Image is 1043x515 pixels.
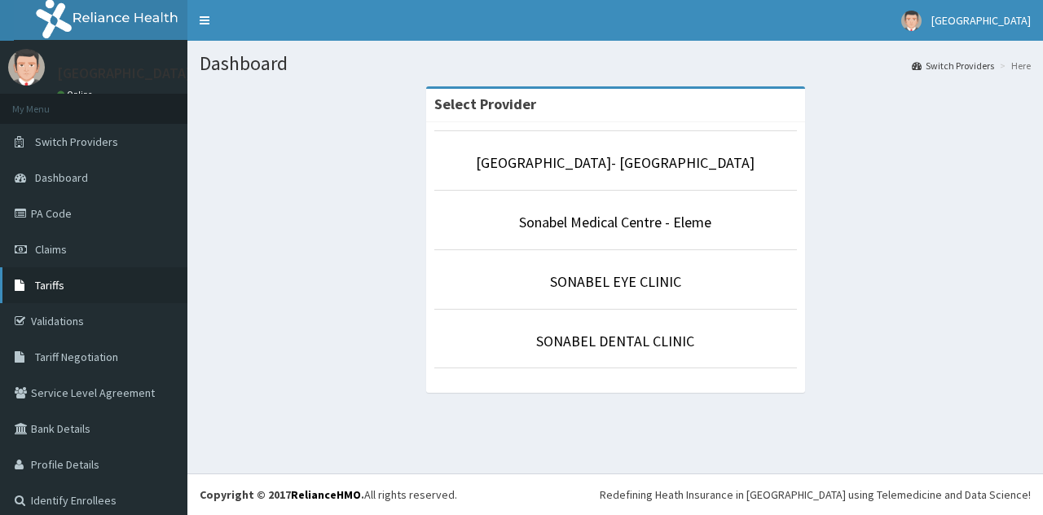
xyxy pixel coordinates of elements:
[291,487,361,502] a: RelianceHMO
[536,332,694,350] a: SONABEL DENTAL CLINIC
[35,242,67,257] span: Claims
[434,95,536,113] strong: Select Provider
[57,66,191,81] p: [GEOGRAPHIC_DATA]
[200,53,1031,74] h1: Dashboard
[996,59,1031,73] li: Here
[550,272,681,291] a: SONABEL EYE CLINIC
[519,213,711,231] a: Sonabel Medical Centre - Eleme
[35,350,118,364] span: Tariff Negotiation
[35,134,118,149] span: Switch Providers
[200,487,364,502] strong: Copyright © 2017 .
[187,473,1043,515] footer: All rights reserved.
[35,278,64,293] span: Tariffs
[901,11,922,31] img: User Image
[931,13,1031,28] span: [GEOGRAPHIC_DATA]
[57,89,96,100] a: Online
[35,170,88,185] span: Dashboard
[8,49,45,86] img: User Image
[600,486,1031,503] div: Redefining Heath Insurance in [GEOGRAPHIC_DATA] using Telemedicine and Data Science!
[912,59,994,73] a: Switch Providers
[476,153,755,172] a: [GEOGRAPHIC_DATA]- [GEOGRAPHIC_DATA]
